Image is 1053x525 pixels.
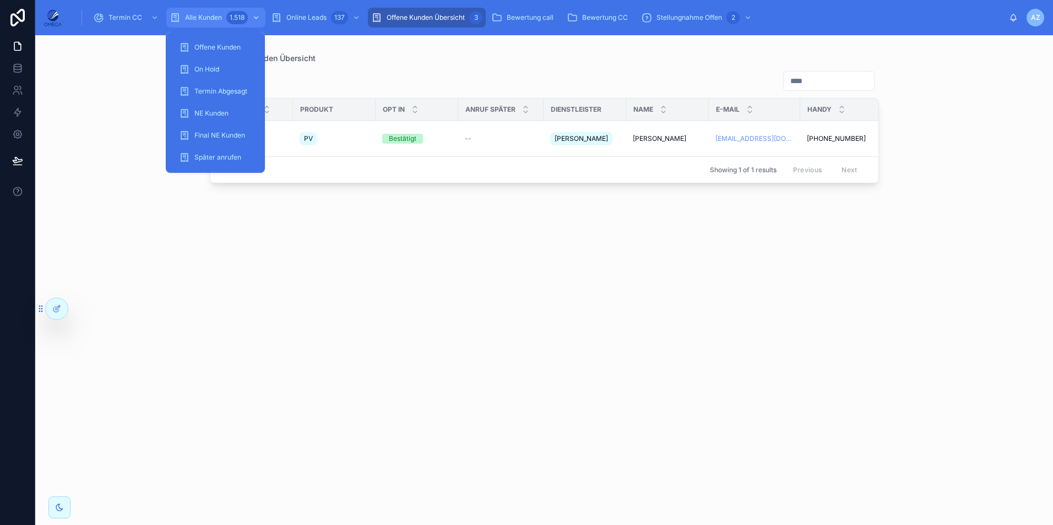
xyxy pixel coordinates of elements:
[638,8,757,28] a: Stellungnahme Offen2
[300,130,369,147] a: PV
[469,11,482,24] div: 3
[194,109,229,118] span: NE Kunden
[172,103,258,123] a: NE Kunden
[488,8,561,28] a: Bewertung call
[582,13,628,22] span: Bewertung CC
[194,43,241,52] span: Offene Kunden
[368,8,486,28] a: Offene Kunden Übersicht3
[807,105,832,114] span: Handy
[710,166,777,174] span: Showing 1 of 1 results
[807,134,876,143] a: [PHONE_NUMBER]
[268,8,366,28] a: Online Leads137
[185,13,222,22] span: Alle Kunden
[300,105,333,114] span: Produkt
[172,37,258,57] a: Offene Kunden
[166,8,265,28] a: Alle Kunden1.518
[551,105,601,114] span: Dienstleister
[194,65,219,74] span: On Hold
[44,9,62,26] img: App logo
[715,134,794,143] a: [EMAIL_ADDRESS][DOMAIN_NAME]
[387,13,465,22] span: Offene Kunden Übersicht
[1031,13,1040,22] span: AZ
[223,53,316,64] span: Offene Kunden Übersicht
[726,11,740,24] div: 2
[656,13,722,22] span: Stellungnahme Offen
[382,134,452,144] a: Bestätigt
[70,6,1009,30] div: scrollable content
[389,134,416,144] div: Bestätigt
[172,147,258,167] a: Später anrufen
[172,81,258,101] a: Termin Abgesagt
[194,153,241,162] span: Später anrufen
[194,87,247,96] span: Termin Abgesagt
[286,13,327,22] span: Online Leads
[716,105,740,114] span: E-Mail
[108,13,142,22] span: Termin CC
[304,134,313,143] span: PV
[226,11,248,24] div: 1.518
[383,105,405,114] span: Opt In
[550,130,620,147] a: [PERSON_NAME]
[465,134,471,143] span: --
[633,105,653,114] span: Name
[465,105,515,114] span: Anruf später
[633,134,702,143] a: [PERSON_NAME]
[172,59,258,79] a: On Hold
[807,134,866,143] span: [PHONE_NUMBER]
[90,8,164,28] a: Termin CC
[331,11,348,24] div: 137
[172,125,258,145] a: Final NE Kunden
[555,134,608,143] span: [PERSON_NAME]
[507,13,553,22] span: Bewertung call
[194,131,245,140] span: Final NE Kunden
[465,134,537,143] a: --
[633,134,686,143] span: [PERSON_NAME]
[563,8,636,28] a: Bewertung CC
